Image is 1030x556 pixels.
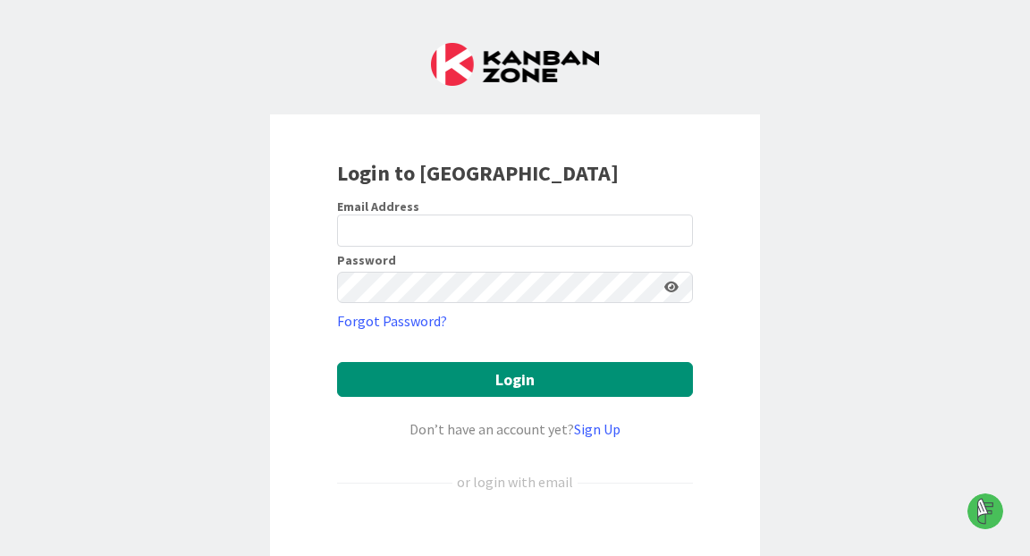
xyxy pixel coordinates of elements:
label: Email Address [337,198,419,215]
button: Login [337,362,693,397]
div: or login with email [452,471,578,493]
a: Sign Up [574,420,621,438]
a: Forgot Password? [337,310,447,332]
img: Kanban Zone [431,43,599,86]
div: Don’t have an account yet? [337,418,693,440]
b: Login to [GEOGRAPHIC_DATA] [337,159,619,187]
label: Password [337,254,396,266]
